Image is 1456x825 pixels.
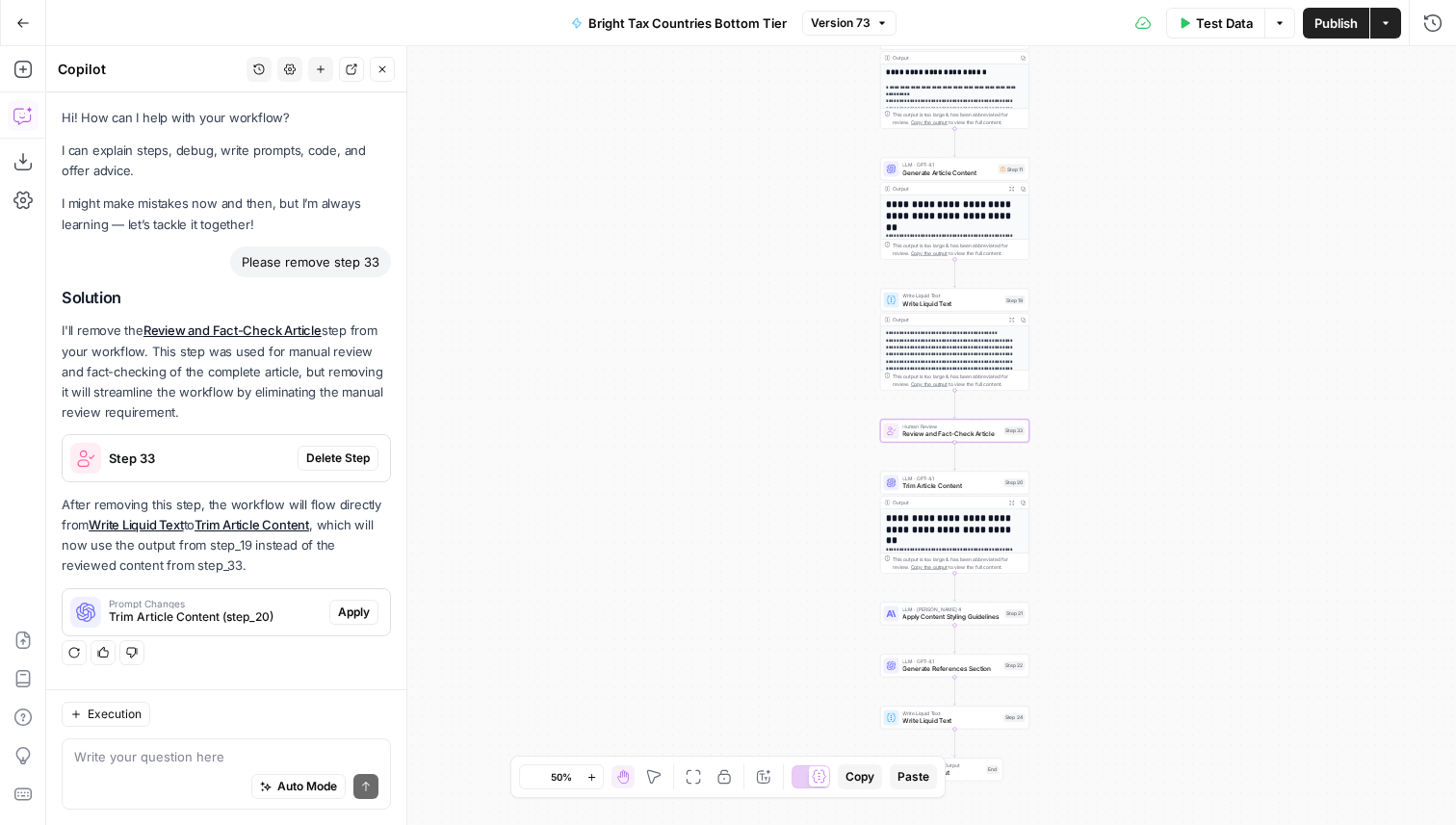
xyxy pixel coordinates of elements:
span: Auto Mode [277,778,337,795]
div: Human ReviewReview and Fact-Check ArticleStep 33 [880,419,1029,442]
div: This output is too large & has been abbreviated for review. to view the full content. [893,555,1025,571]
span: Copy the output [911,381,948,387]
span: Paste [897,768,929,786]
div: Step 24 [1003,713,1025,722]
span: LLM · GPT-4.1 [902,475,1000,482]
button: Test Data [1166,8,1264,39]
span: LLM · GPT-4.1 [902,161,994,168]
p: I can explain steps, debug, write prompts, code, and offer advice. [62,141,391,181]
div: Step 22 [1003,661,1025,670]
g: Edge from step_21 to step_22 [953,625,956,653]
span: Bright Tax Countries Bottom Tier [588,13,787,33]
div: Copilot [58,60,241,79]
span: Copy the output [911,250,948,256]
a: Review and Fact-Check Article [143,322,322,338]
g: Edge from step_24 to end [953,729,956,757]
p: I'll remove the step from your workflow. This step was used for manual review and fact-checking o... [62,321,391,423]
div: Single OutputOutputEnd [880,758,1029,781]
span: Execution [88,706,142,723]
span: Apply [338,604,370,621]
button: Publish [1303,8,1369,39]
a: Trim Article Content [195,517,309,532]
div: Please remove step 33 [230,246,391,277]
span: Copy the output [911,119,948,125]
div: Step 21 [1004,609,1025,618]
span: Copy the output [911,564,948,570]
div: Output [893,316,1002,323]
span: Prompt Changes [109,599,322,608]
span: Write Liquid Text [902,709,999,717]
h2: Solution [62,289,391,307]
div: Output [893,54,1014,62]
span: Copy [845,768,874,786]
span: Single Output [929,761,982,769]
p: I might make mistakes now and then, but I’m always learning — let’s tackle it together! [62,193,391,234]
span: Generate References Section [902,664,1000,674]
div: Output [893,185,1002,193]
div: Step 33 [1003,426,1025,435]
span: Write FAQs [902,37,993,46]
span: Step 33 [109,449,290,468]
span: Output [929,768,982,778]
span: Write Liquid Text [902,292,1001,299]
g: Edge from step_33 to step_20 [953,442,956,470]
button: Bright Tax Countries Bottom Tier [559,8,798,39]
span: Trim Article Content (step_20) [109,608,322,626]
div: Step 11 [998,165,1025,174]
div: LLM · [PERSON_NAME] 4Apply Content Styling GuidelinesStep 21 [880,602,1029,625]
span: Write Liquid Text [902,298,1001,308]
span: Write Liquid Text [902,716,999,726]
span: Version 73 [811,14,871,32]
span: Trim Article Content [902,481,1000,491]
span: Delete Step [306,450,370,467]
button: Delete Step [298,446,378,471]
div: End [986,765,999,774]
div: LLM · GPT-4.1Generate References SectionStep 22 [880,654,1029,677]
span: Apply Content Styling Guidelines [902,612,1001,622]
span: LLM · [PERSON_NAME] 4 [902,606,1001,613]
p: After removing this step, the workflow will flow directly from to , which will now use the output... [62,495,391,577]
p: Hi! How can I help with your workflow? [62,108,391,128]
span: Human Review [902,423,1000,430]
div: This output is too large & has been abbreviated for review. to view the full content. [893,111,1025,126]
span: Generate Article Content [902,168,994,177]
div: This output is too large & has been abbreviated for review. to view the full content. [893,242,1025,257]
span: Review and Fact-Check Article [902,429,1000,439]
button: Version 73 [802,11,897,36]
button: Auto Mode [251,774,346,799]
g: Edge from step_22 to step_24 [953,677,956,705]
button: Copy [838,764,882,789]
div: This output is too large & has been abbreviated for review. to view the full content. [893,373,1025,388]
g: Edge from step_11 to step_19 [953,260,956,288]
span: Test Data [1196,13,1253,33]
button: Paste [890,764,937,789]
span: 50% [551,769,572,785]
div: Step 19 [1004,296,1025,304]
g: Edge from step_19 to step_33 [953,390,956,418]
button: Execution [62,702,150,727]
button: Apply [329,600,378,625]
span: Publish [1314,13,1358,33]
a: Write Liquid Text [89,517,183,532]
div: Step 20 [1003,478,1025,487]
g: Edge from step_20 to step_21 [953,573,956,601]
span: LLM · GPT-4.1 [902,657,1000,665]
g: Edge from step_17 to step_11 [953,129,956,157]
div: Output [893,499,1002,506]
div: Write Liquid TextWrite Liquid TextStep 24 [880,706,1029,729]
